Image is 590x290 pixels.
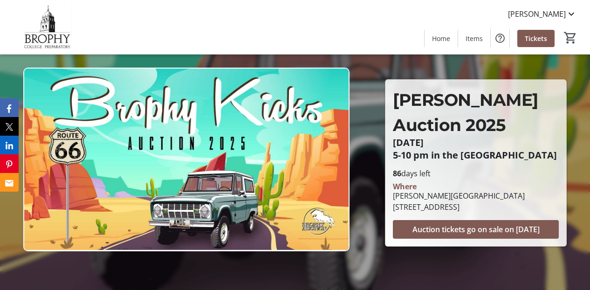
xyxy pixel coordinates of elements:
div: [STREET_ADDRESS] [393,201,525,213]
span: Auction tickets go on sale on [DATE] [412,224,540,235]
img: Campaign CTA Media Photo [23,68,350,251]
div: Where [393,183,417,190]
button: Help [491,29,509,48]
button: [PERSON_NAME] [501,7,584,21]
a: Tickets [517,30,555,47]
span: [PERSON_NAME] Auction 2025 [393,90,538,135]
span: Home [432,34,450,43]
p: 5-10 pm in the [GEOGRAPHIC_DATA] [393,150,559,160]
p: days left [393,168,559,179]
a: Home [425,30,458,47]
button: Auction tickets go on sale on [DATE] [393,220,559,239]
span: Items [466,34,483,43]
span: 86 [393,168,401,179]
a: Items [458,30,490,47]
span: [PERSON_NAME] [508,8,566,20]
button: Cart [562,29,579,46]
span: Tickets [525,34,547,43]
p: [DATE] [393,138,559,148]
img: Brophy College Preparatory 's Logo [6,4,89,50]
div: [PERSON_NAME][GEOGRAPHIC_DATA] [393,190,525,201]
